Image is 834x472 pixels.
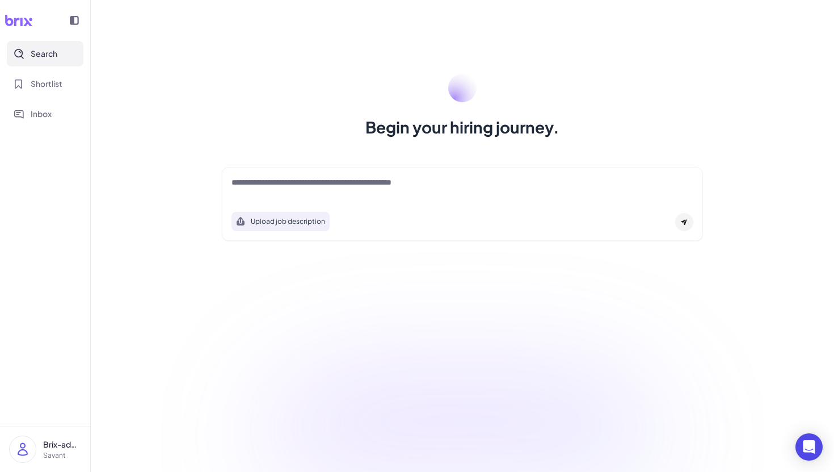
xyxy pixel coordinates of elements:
p: Brix-admin [43,438,81,450]
span: Search [31,48,57,60]
button: Shortlist [7,71,83,97]
p: Savant [43,450,81,461]
button: Inbox [7,101,83,127]
span: Inbox [31,108,52,120]
div: Open Intercom Messenger [795,433,823,461]
h1: Begin your hiring journey. [365,116,559,139]
span: Shortlist [31,78,62,90]
img: user_logo.png [10,436,36,462]
button: Search [7,41,83,66]
button: Search using job description [231,212,330,231]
